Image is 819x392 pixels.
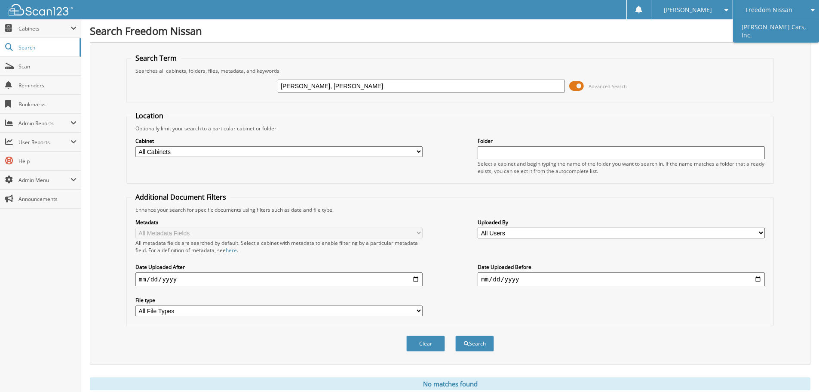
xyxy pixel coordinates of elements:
legend: Search Term [131,53,181,63]
label: Cabinet [135,137,423,145]
span: Help [18,157,77,165]
span: Freedom Nissan [745,7,792,12]
div: Enhance your search for specific documents using filters such as date and file type. [131,206,769,213]
label: Metadata [135,219,423,226]
a: here [226,247,237,254]
label: Date Uploaded After [135,263,423,271]
span: Admin Menu [18,176,71,184]
button: Search [455,336,494,352]
div: Optionally limit your search to a particular cabinet or folder [131,125,769,132]
span: Admin Reports [18,120,71,127]
input: end [478,272,765,286]
input: start [135,272,423,286]
span: User Reports [18,139,71,146]
legend: Additional Document Filters [131,192,230,202]
label: Folder [478,137,765,145]
div: Select a cabinet and begin typing the name of the folder you want to search in. If the name match... [478,160,765,175]
label: Uploaded By [478,219,765,226]
iframe: Chat Widget [776,351,819,392]
img: scan123-logo-white.svg [9,4,73,15]
div: Searches all cabinets, folders, files, metadata, and keywords [131,67,769,74]
span: Reminders [18,82,77,89]
div: All metadata fields are searched by default. Select a cabinet with metadata to enable filtering b... [135,239,423,254]
span: Cabinets [18,25,71,32]
span: Bookmarks [18,101,77,108]
span: Search [18,44,75,51]
span: Advanced Search [589,83,627,90]
button: Clear [406,336,445,352]
legend: Location [131,111,168,120]
span: Scan [18,63,77,70]
div: No matches found [90,377,810,390]
label: Date Uploaded Before [478,263,765,271]
a: [PERSON_NAME] Cars, Inc. [733,19,819,43]
span: [PERSON_NAME] [664,7,712,12]
span: Announcements [18,195,77,203]
h1: Search Freedom Nissan [90,24,810,38]
label: File type [135,296,423,304]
